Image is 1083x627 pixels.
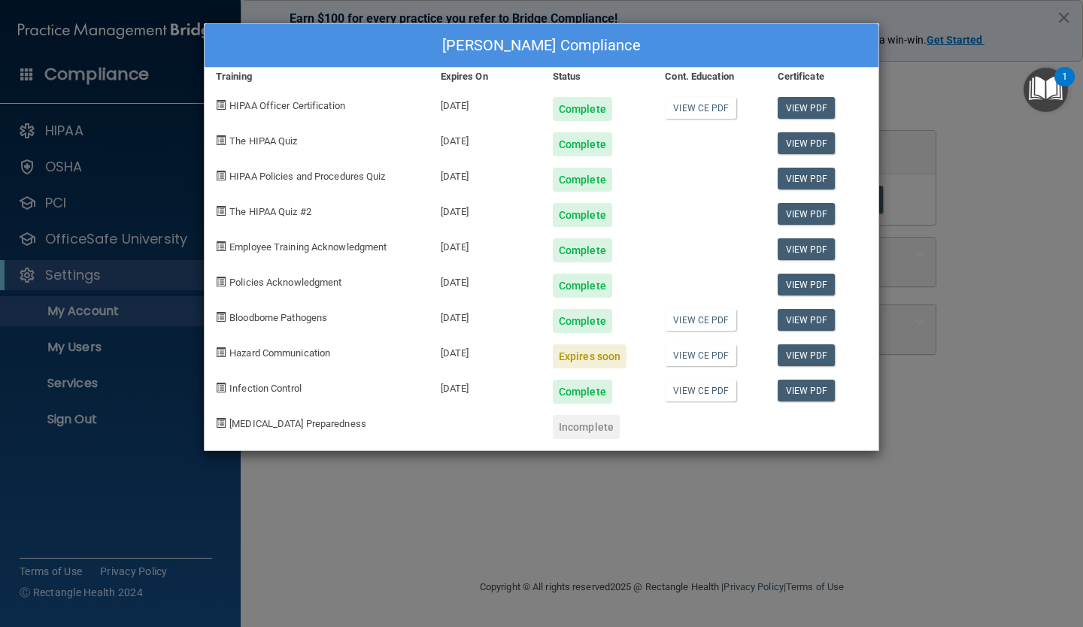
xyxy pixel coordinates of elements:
div: Complete [553,132,612,156]
span: The HIPAA Quiz #2 [229,206,311,217]
span: The HIPAA Quiz [229,135,297,147]
a: View PDF [778,97,836,119]
span: Employee Training Acknowledgment [229,241,387,253]
div: [DATE] [429,156,541,192]
a: View PDF [778,132,836,154]
div: Status [541,68,654,86]
div: [DATE] [429,192,541,227]
a: View PDF [778,168,836,189]
div: Certificate [766,68,878,86]
a: View CE PDF [665,380,736,401]
a: View PDF [778,274,836,295]
div: [DATE] [429,368,541,404]
div: Complete [553,274,612,298]
div: Complete [553,168,612,192]
div: [DATE] [429,121,541,156]
div: [DATE] [429,333,541,368]
div: Expires soon [553,344,626,368]
div: [DATE] [429,227,541,262]
button: Open Resource Center, 1 new notification [1024,68,1068,112]
div: Complete [553,380,612,404]
div: Expires On [429,68,541,86]
span: Hazard Communication [229,347,330,359]
span: Infection Control [229,383,302,394]
div: Complete [553,238,612,262]
span: Bloodborne Pathogens [229,312,327,323]
a: View PDF [778,309,836,331]
span: HIPAA Officer Certification [229,100,345,111]
a: View PDF [778,238,836,260]
a: View CE PDF [665,97,736,119]
div: Complete [553,203,612,227]
div: Complete [553,309,612,333]
div: [DATE] [429,86,541,121]
div: [PERSON_NAME] Compliance [205,24,878,68]
span: [MEDICAL_DATA] Preparedness [229,418,366,429]
a: View CE PDF [665,309,736,331]
div: Training [205,68,429,86]
div: [DATE] [429,262,541,298]
div: [DATE] [429,298,541,333]
a: View PDF [778,344,836,366]
span: Policies Acknowledgment [229,277,341,288]
a: View PDF [778,203,836,225]
div: Complete [553,97,612,121]
span: HIPAA Policies and Procedures Quiz [229,171,385,182]
a: View CE PDF [665,344,736,366]
div: Incomplete [553,415,620,439]
a: View PDF [778,380,836,401]
div: 1 [1062,77,1067,96]
div: Cont. Education [654,68,766,86]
